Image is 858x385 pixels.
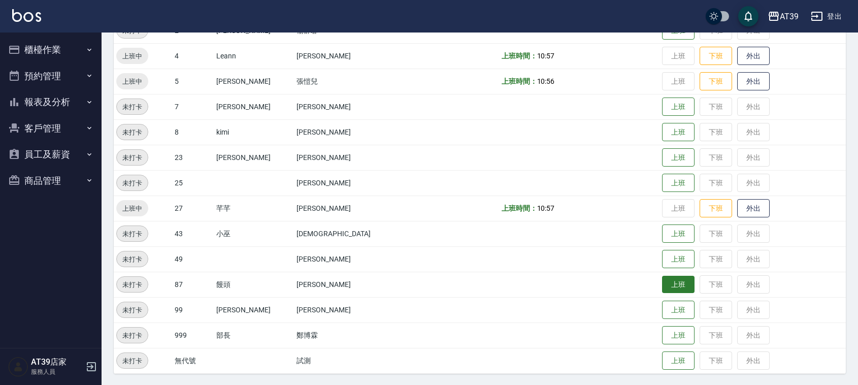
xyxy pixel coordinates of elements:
[294,297,418,323] td: [PERSON_NAME]
[294,196,418,221] td: [PERSON_NAME]
[31,357,83,367] h5: AT39店家
[214,119,294,145] td: kimi
[537,204,555,212] span: 10:57
[294,221,418,246] td: [DEMOGRAPHIC_DATA]
[502,77,537,85] b: 上班時間：
[214,145,294,170] td: [PERSON_NAME]
[116,76,148,87] span: 上班中
[737,72,770,91] button: 外出
[214,196,294,221] td: 芊芊
[8,357,28,377] img: Person
[662,351,695,370] button: 上班
[116,51,148,61] span: 上班中
[764,6,803,27] button: AT39
[4,37,97,63] button: 櫃檯作業
[537,52,555,60] span: 10:57
[662,326,695,345] button: 上班
[738,6,758,26] button: save
[172,196,214,221] td: 27
[294,272,418,297] td: [PERSON_NAME]
[31,367,83,376] p: 服務人員
[662,123,695,142] button: 上班
[117,254,148,265] span: 未打卡
[117,356,148,366] span: 未打卡
[172,348,214,373] td: 無代號
[172,69,214,94] td: 5
[214,221,294,246] td: 小巫
[737,47,770,66] button: 外出
[117,305,148,315] span: 未打卡
[294,94,418,119] td: [PERSON_NAME]
[662,174,695,192] button: 上班
[117,229,148,239] span: 未打卡
[700,47,732,66] button: 下班
[172,94,214,119] td: 7
[294,69,418,94] td: 張愷兒
[214,272,294,297] td: 饅頭
[662,98,695,116] button: 上班
[294,323,418,348] td: 鄭博霖
[172,246,214,272] td: 49
[116,203,148,214] span: 上班中
[172,221,214,246] td: 43
[662,250,695,269] button: 上班
[4,63,97,89] button: 預約管理
[807,7,846,26] button: 登出
[172,297,214,323] td: 99
[117,127,148,138] span: 未打卡
[294,145,418,170] td: [PERSON_NAME]
[4,89,97,115] button: 報表及分析
[294,43,418,69] td: [PERSON_NAME]
[172,43,214,69] td: 4
[502,204,537,212] b: 上班時間：
[4,115,97,142] button: 客戶管理
[117,178,148,188] span: 未打卡
[780,10,799,23] div: AT39
[700,72,732,91] button: 下班
[294,119,418,145] td: [PERSON_NAME]
[214,94,294,119] td: [PERSON_NAME]
[700,199,732,218] button: 下班
[294,348,418,373] td: 試測
[4,141,97,168] button: 員工及薪資
[172,323,214,348] td: 999
[172,119,214,145] td: 8
[294,246,418,272] td: [PERSON_NAME]
[537,77,555,85] span: 10:56
[737,199,770,218] button: 外出
[172,170,214,196] td: 25
[117,152,148,163] span: 未打卡
[662,148,695,167] button: 上班
[214,43,294,69] td: Leann
[117,279,148,290] span: 未打卡
[12,9,41,22] img: Logo
[662,301,695,319] button: 上班
[214,297,294,323] td: [PERSON_NAME]
[117,102,148,112] span: 未打卡
[662,224,695,243] button: 上班
[214,69,294,94] td: [PERSON_NAME]
[172,145,214,170] td: 23
[502,52,537,60] b: 上班時間：
[662,276,695,294] button: 上班
[117,330,148,341] span: 未打卡
[294,170,418,196] td: [PERSON_NAME]
[172,272,214,297] td: 87
[214,323,294,348] td: 部長
[4,168,97,194] button: 商品管理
